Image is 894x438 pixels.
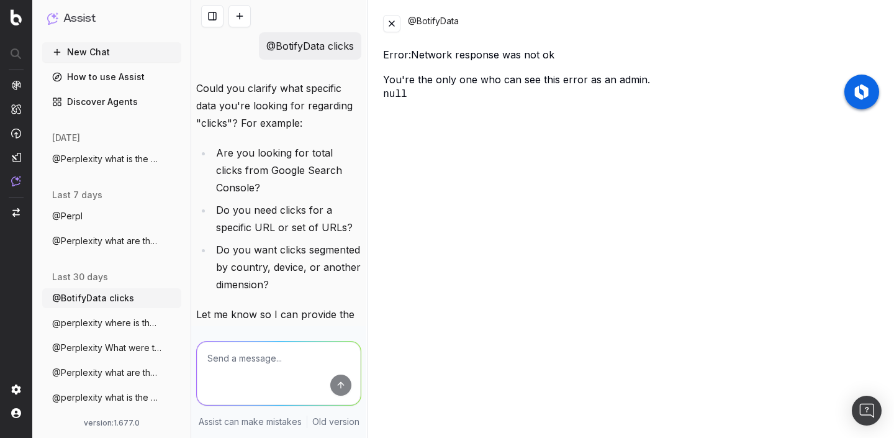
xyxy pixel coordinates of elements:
[196,80,361,132] p: Could you clarify what specific data you're looking for regarding "clicks"? For example:
[42,42,181,62] button: New Chat
[11,80,21,90] img: Analytics
[52,235,161,247] span: @Perplexity what are the trending keywor
[212,144,361,196] li: Are you looking for total clicks from Google Search Console?
[63,10,96,27] h1: Assist
[47,418,176,428] div: version: 1.677.0
[47,12,58,24] img: Assist
[42,67,181,87] a: How to use Assist
[52,271,108,283] span: last 30 days
[52,292,134,304] span: @BotifyData clicks
[52,391,161,404] span: @perplexity what is the best electric to
[42,149,181,169] button: @Perplexity what is the best electric ca
[12,208,20,217] img: Switch project
[266,37,354,55] p: @BotifyData clicks
[11,408,21,418] img: My account
[852,396,882,426] div: Open Intercom Messenger
[199,416,302,428] p: Assist can make mistakes
[312,416,359,428] a: Old version
[11,152,21,162] img: Studio
[42,92,181,112] a: Discover Agents
[42,363,181,383] button: @Perplexity what are the trending keywor
[47,10,176,27] button: Assist
[52,342,161,354] span: @Perplexity What were the results of the
[383,87,879,102] pre: null
[42,231,181,251] button: @Perplexity what are the trending keywor
[383,72,879,102] div: You're the only one who can see this error as an admin.
[52,317,161,329] span: @perplexity where is the best mexican fo
[383,47,879,62] div: Error: Network response was not ok
[11,128,21,139] img: Activation
[42,206,181,226] button: @Perpl
[212,201,361,236] li: Do you need clicks for a specific URL or set of URLs?
[11,385,21,395] img: Setting
[52,210,83,222] span: @Perpl
[196,306,361,340] p: Let me know so I can provide the most accurate data!
[11,176,21,186] img: Assist
[11,9,22,25] img: Botify logo
[408,15,879,32] div: @BotifyData
[42,338,181,358] button: @Perplexity What were the results of the
[52,153,161,165] span: @Perplexity what is the best electric ca
[52,367,161,379] span: @Perplexity what are the trending keywor
[42,313,181,333] button: @perplexity where is the best mexican fo
[42,413,181,432] button: Give me the keywords for this URL: https
[11,104,21,114] img: Intelligence
[52,189,102,201] span: last 7 days
[42,388,181,408] button: @perplexity what is the best electric to
[52,132,80,144] span: [DATE]
[212,241,361,293] li: Do you want clicks segmented by country, device, or another dimension?
[42,288,181,308] button: @BotifyData clicks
